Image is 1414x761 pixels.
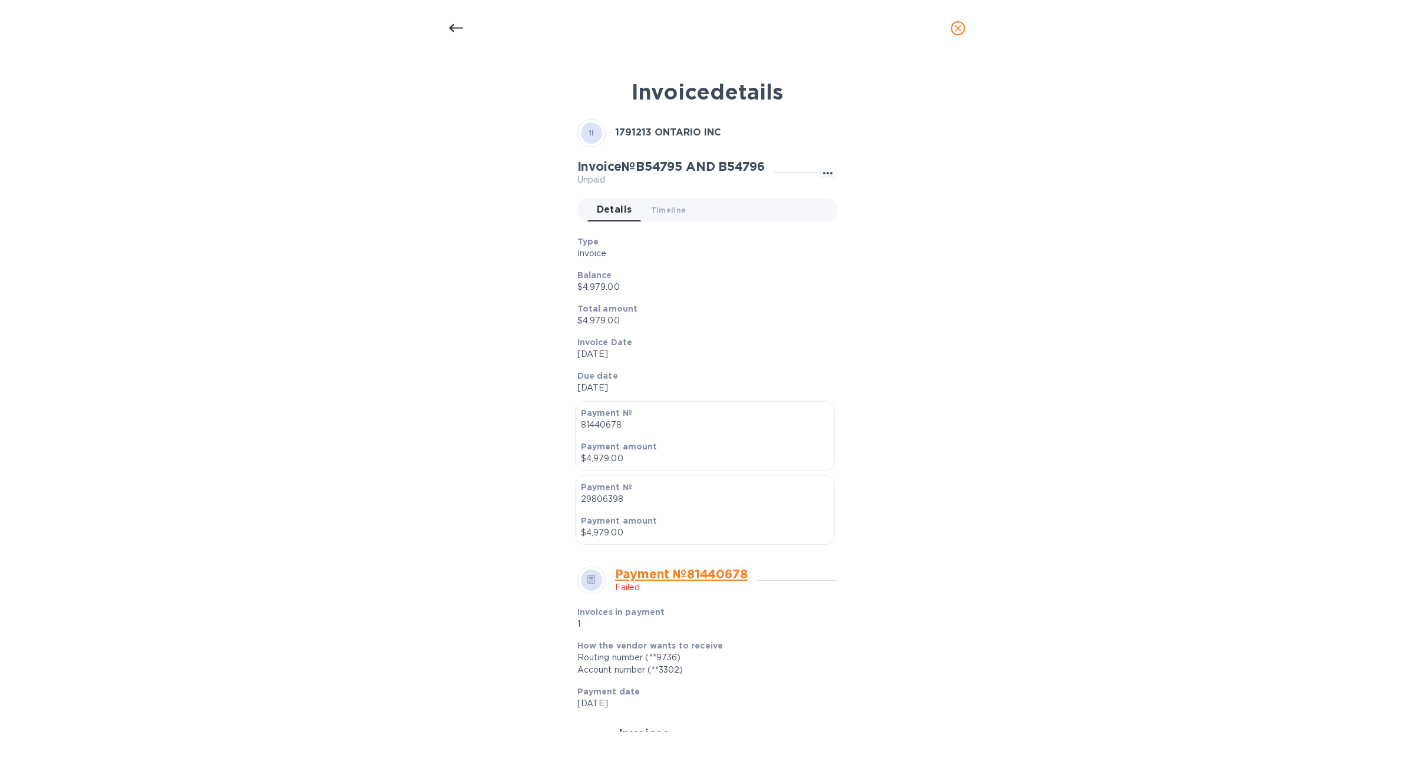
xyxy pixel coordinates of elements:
p: [DATE] [577,697,828,710]
b: Invoice Date [577,338,633,347]
b: Balance [577,270,612,280]
span: Timeline [651,204,686,216]
p: $4,979.00 [577,281,828,293]
b: Type [577,237,599,246]
b: Payment date [577,687,640,696]
b: Total amount [577,304,638,313]
h2: Invoices [619,726,670,741]
b: Payment amount [581,516,658,525]
span: Details [597,201,632,218]
button: close [944,14,972,42]
p: $4,979.00 [581,527,829,539]
h2: Invoice № B54795 AND B54796 [577,159,765,174]
p: Unpaid [577,174,765,186]
b: How the vendor wants to receive [577,641,723,650]
p: 81440678 [581,419,829,431]
p: [DATE] [577,348,828,360]
p: 29806398 [581,493,829,505]
p: $4,979.00 [577,315,828,327]
b: Payment amount [581,442,658,451]
p: $4,979.00 [581,452,829,465]
div: Account number (**3302) [577,664,828,676]
p: 1 [577,618,744,630]
a: Payment № 81440678 [615,567,748,581]
b: 1791213 ONTARIO INC [615,127,721,138]
b: 1I [589,128,594,137]
p: [DATE] [577,382,828,394]
b: Invoice details [632,79,783,105]
b: Due date [577,371,618,380]
p: Failed [615,581,748,594]
b: Invoices in payment [577,607,665,617]
b: Payment № [581,482,632,492]
b: Payment № [581,408,632,418]
div: Routing number (**9736) [577,651,828,664]
p: Invoice [577,247,828,260]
